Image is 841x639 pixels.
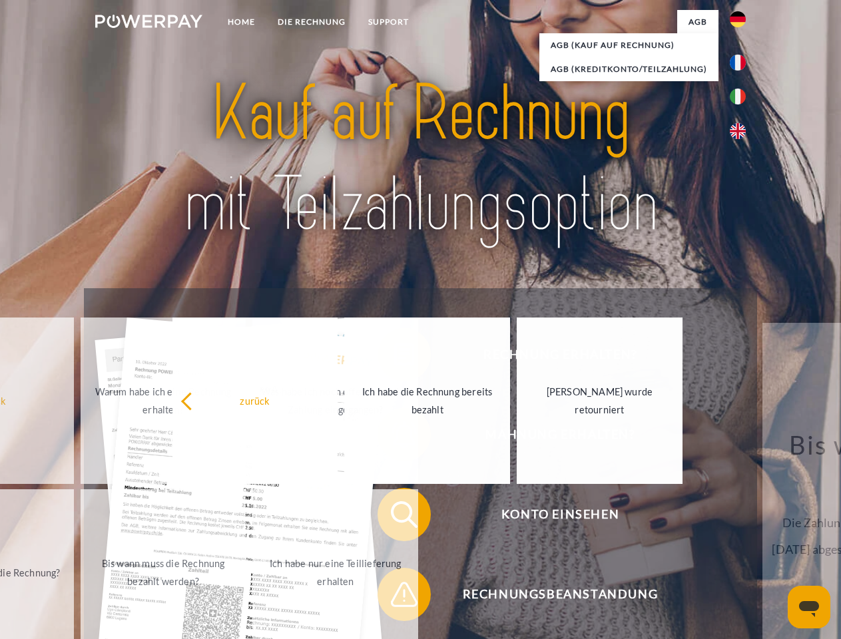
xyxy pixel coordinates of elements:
img: it [730,89,746,105]
img: de [730,11,746,27]
div: Warum habe ich eine Rechnung erhalten? [89,383,238,419]
img: title-powerpay_de.svg [127,64,714,255]
a: AGB (Kauf auf Rechnung) [539,33,718,57]
button: Konto einsehen [378,488,724,541]
img: en [730,123,746,139]
a: Home [216,10,266,34]
img: logo-powerpay-white.svg [95,15,202,28]
div: [PERSON_NAME] wurde retourniert [525,383,675,419]
div: zurück [180,391,330,409]
div: Bis wann muss die Rechnung bezahlt werden? [89,554,238,590]
span: Konto einsehen [397,488,723,541]
a: AGB (Kreditkonto/Teilzahlung) [539,57,718,81]
a: SUPPORT [357,10,420,34]
iframe: Schaltfläche zum Öffnen des Messaging-Fensters [788,586,830,628]
div: Ich habe nur eine Teillieferung erhalten [260,554,410,590]
a: agb [677,10,718,34]
img: fr [730,55,746,71]
div: Ich habe die Rechnung bereits bezahlt [352,383,502,419]
button: Rechnungsbeanstandung [378,568,724,621]
a: DIE RECHNUNG [266,10,357,34]
span: Rechnungsbeanstandung [397,568,723,621]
